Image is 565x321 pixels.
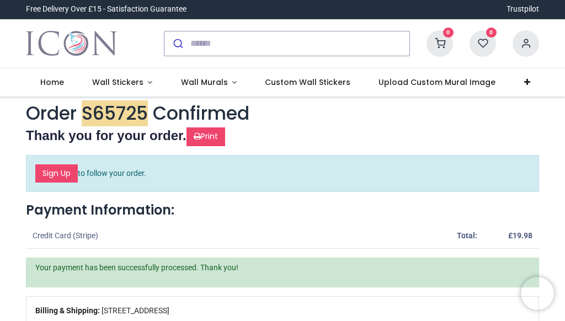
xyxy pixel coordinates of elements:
[513,231,532,240] span: 19.98
[78,68,167,97] a: Wall Stickers
[186,127,225,146] a: Print
[35,164,78,183] a: Sign Up
[164,31,190,56] button: Submit
[92,77,143,88] span: Wall Stickers
[470,38,496,47] a: 0
[40,77,64,88] span: Home
[181,77,228,88] span: Wall Murals
[507,4,539,15] a: Trustpilot
[443,28,454,38] sup: 0
[457,231,477,240] strong: Total:
[26,155,539,192] p: to follow your order.
[26,28,117,59] img: Icon Wall Stickers
[35,306,100,315] b: Billing & Shipping:
[427,38,453,47] a: 0
[265,77,350,88] span: Custom Wall Stickers
[26,28,117,59] a: Logo of Icon Wall Stickers
[26,224,429,248] td: Credit Card (Stripe)
[486,28,497,38] sup: 0
[102,306,169,317] span: [STREET_ADDRESS]
[379,77,495,88] span: Upload Custom Mural Image
[167,68,251,97] a: Wall Murals
[26,126,539,146] h2: Thank you for your order.
[153,100,249,126] span: Confirmed
[26,201,174,219] strong: Payment Information:
[521,277,554,310] iframe: Brevo live chat
[508,231,532,240] strong: £
[26,100,77,126] span: Order
[35,263,530,274] p: Your payment has been successfully processed. Thank you!
[82,100,148,126] em: S65725
[26,4,186,15] div: Free Delivery Over £15 - Satisfaction Guarantee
